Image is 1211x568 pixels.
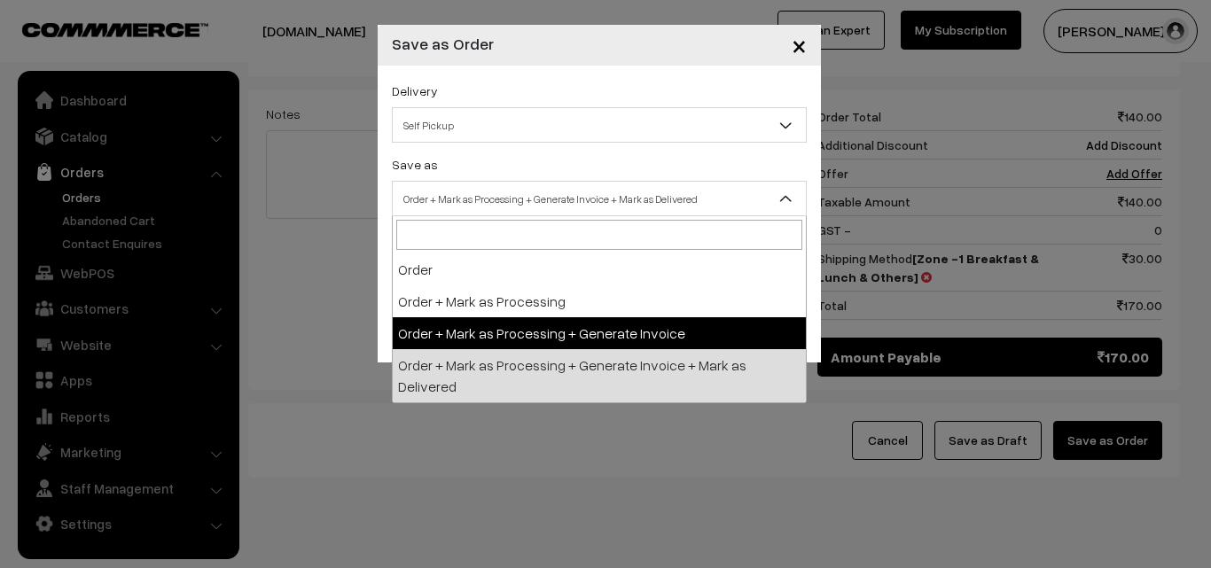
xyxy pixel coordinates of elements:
button: Close [777,18,821,73]
li: Order [393,253,806,285]
span: Self Pickup [393,110,806,141]
li: Order + Mark as Processing [393,285,806,317]
span: Order + Mark as Processing + Generate Invoice + Mark as Delivered [393,183,806,214]
label: Delivery [392,82,438,100]
span: × [792,28,807,61]
h4: Save as Order [392,32,494,56]
li: Order + Mark as Processing + Generate Invoice [393,317,806,349]
span: Self Pickup [392,107,807,143]
label: Save as [392,155,438,174]
span: Order + Mark as Processing + Generate Invoice + Mark as Delivered [392,181,807,216]
li: Order + Mark as Processing + Generate Invoice + Mark as Delivered [393,349,806,402]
